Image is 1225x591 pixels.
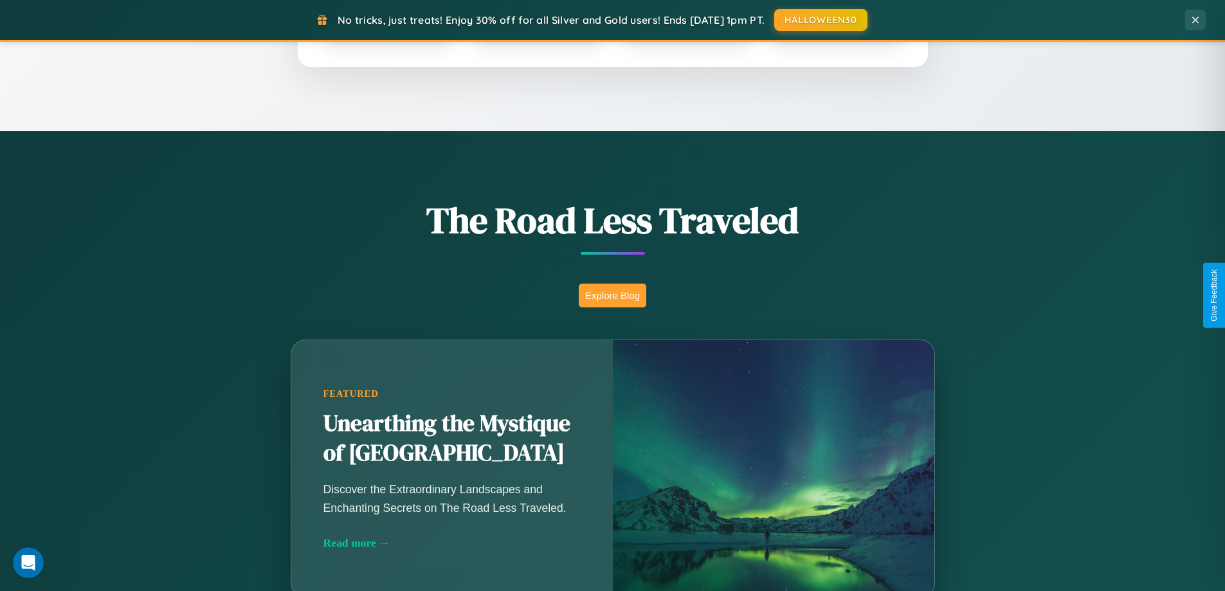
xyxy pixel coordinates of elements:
div: Give Feedback [1210,269,1219,322]
p: Discover the Extraordinary Landscapes and Enchanting Secrets on The Road Less Traveled. [323,480,581,516]
div: Read more → [323,536,581,550]
button: HALLOWEEN30 [774,9,867,31]
span: No tricks, just treats! Enjoy 30% off for all Silver and Gold users! Ends [DATE] 1pm PT. [338,14,765,26]
h2: Unearthing the Mystique of [GEOGRAPHIC_DATA] [323,409,581,468]
button: Explore Blog [579,284,646,307]
h1: The Road Less Traveled [227,195,999,245]
iframe: Intercom live chat [13,547,44,578]
div: Featured [323,388,581,399]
